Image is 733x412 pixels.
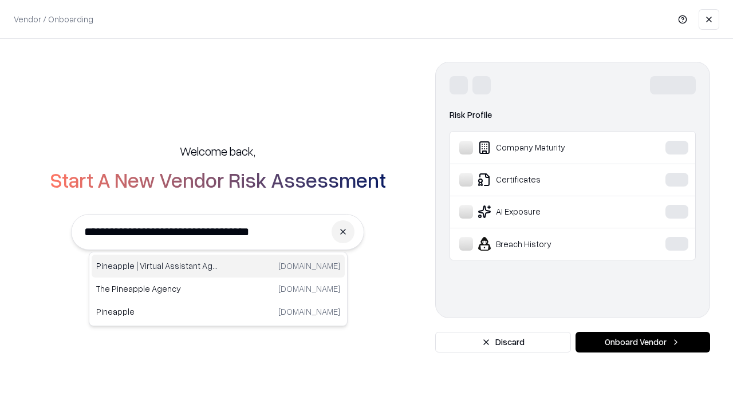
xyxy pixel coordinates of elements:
p: [DOMAIN_NAME] [278,260,340,272]
h5: Welcome back, [180,143,255,159]
div: Suggestions [89,252,348,326]
p: [DOMAIN_NAME] [278,283,340,295]
div: Certificates [459,173,630,187]
div: Risk Profile [450,108,696,122]
div: Company Maturity [459,141,630,154]
div: AI Exposure [459,205,630,219]
button: Onboard Vendor [576,332,710,352]
p: The Pineapple Agency [96,283,218,295]
div: Breach History [459,237,630,251]
p: Pineapple [96,306,218,318]
h2: Start A New Vendor Risk Assessment [50,168,386,191]
button: Discard [435,332,571,352]
p: Pineapple | Virtual Assistant Agency [96,260,218,272]
p: Vendor / Onboarding [14,13,93,25]
p: [DOMAIN_NAME] [278,306,340,318]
